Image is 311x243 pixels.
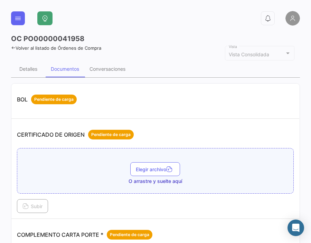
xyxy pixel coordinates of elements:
button: Elegir archivo [130,162,180,176]
a: Volver al listado de Órdenes de Compra [11,45,101,51]
span: Subir [22,203,43,209]
span: Pendiente de carga [34,96,74,103]
mat-select-trigger: Vista Consolidada [229,51,269,57]
p: CERTIFICADO DE ORIGEN [17,130,134,139]
p: BOL [17,95,77,104]
span: Pendiente de carga [91,132,131,138]
span: Pendiente de carga [110,232,149,238]
span: Elegir archivo [136,166,175,172]
div: Documentos [51,66,79,72]
div: Abrir Intercom Messenger [288,220,304,236]
div: Conversaciones [89,66,125,72]
img: placeholder-user.png [285,11,300,26]
span: O arrastre y suelte aquí [129,178,182,185]
button: Subir [17,199,48,213]
div: Detalles [19,66,37,72]
p: COMPLEMENTO CARTA PORTE * [17,230,152,240]
h3: OC PO00000041958 [11,34,84,43]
